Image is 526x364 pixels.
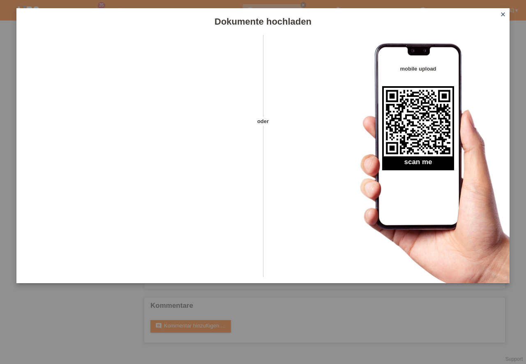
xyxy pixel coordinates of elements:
a: close [498,10,508,20]
i: close [500,11,506,18]
span: oder [249,117,277,126]
iframe: Upload [29,55,249,261]
h4: mobile upload [382,66,454,72]
h1: Dokumente hochladen [16,16,510,27]
h2: scan me [382,158,454,170]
